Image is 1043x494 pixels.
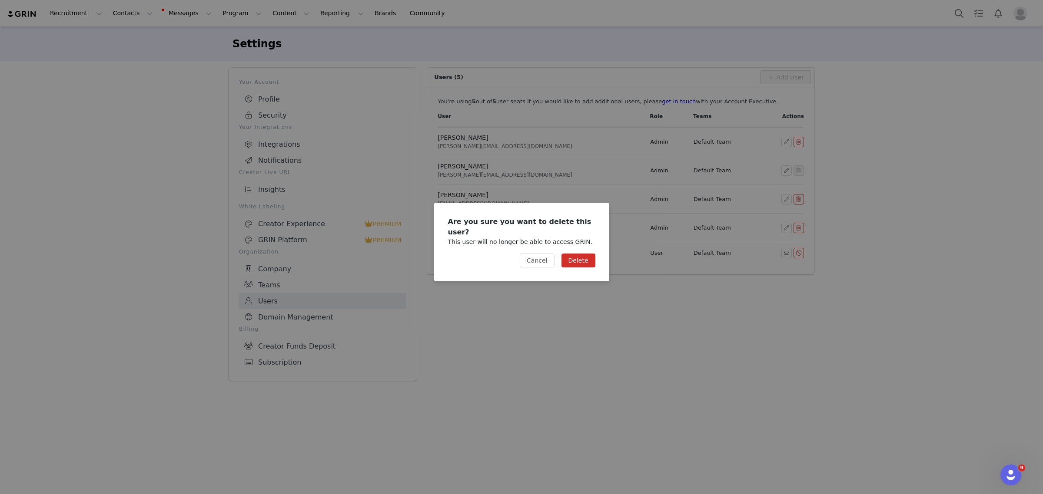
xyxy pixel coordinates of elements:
iframe: Intercom live chat [1000,464,1021,485]
h3: Are you sure you want to delete this user? [448,217,595,237]
button: Delete [561,254,595,267]
button: Cancel [520,254,554,267]
div: This user will no longer be able to access GRIN. [448,237,595,247]
span: 9 [1018,464,1025,471]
